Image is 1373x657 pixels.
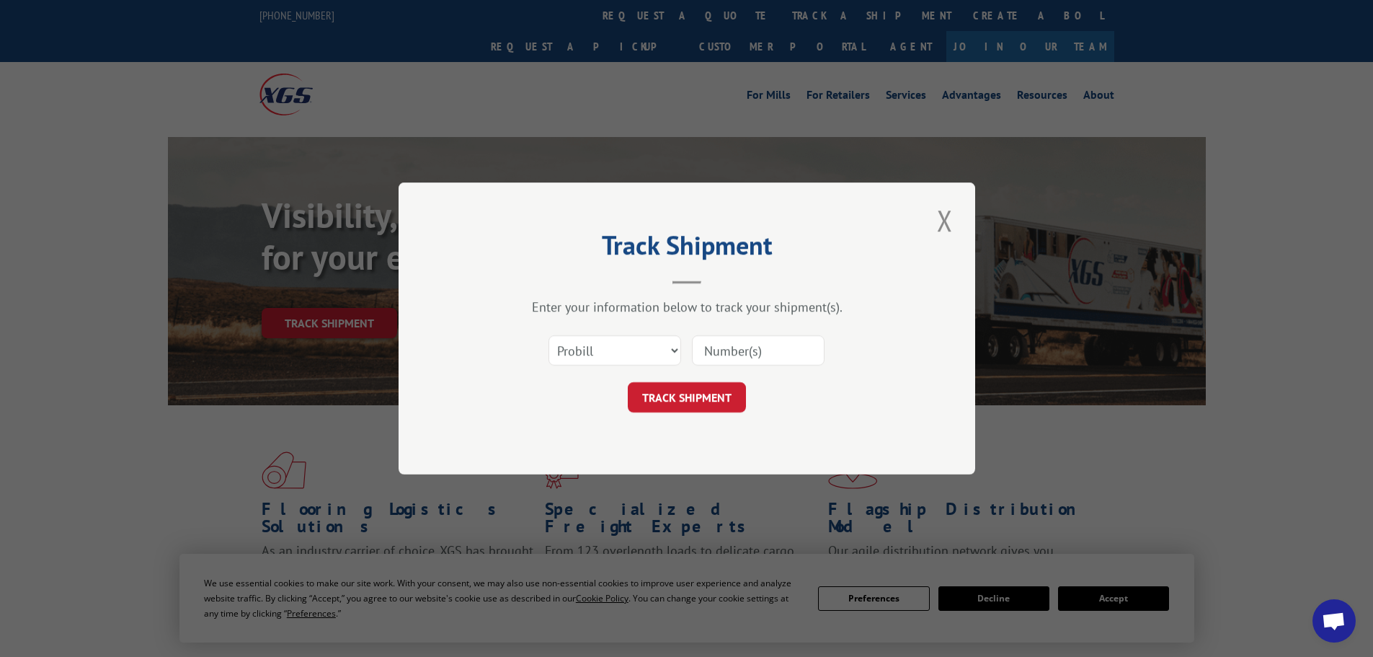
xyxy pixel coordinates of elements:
input: Number(s) [692,335,825,366]
button: Close modal [933,200,957,240]
div: Enter your information below to track your shipment(s). [471,299,903,315]
button: TRACK SHIPMENT [628,382,746,413]
h2: Track Shipment [471,235,903,263]
a: Open chat [1312,599,1356,643]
